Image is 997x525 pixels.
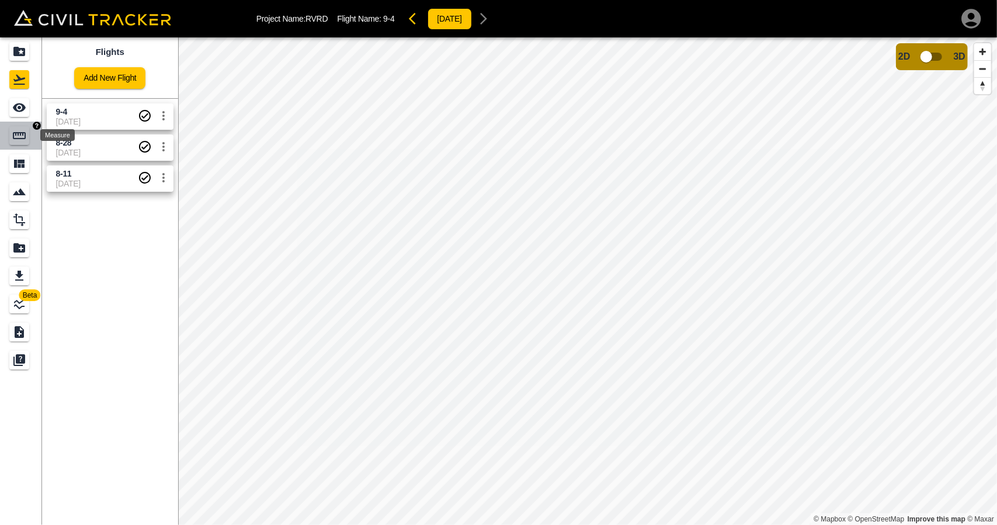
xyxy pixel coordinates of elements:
span: 2D [898,51,910,62]
p: Flight Name: [337,14,394,23]
a: Maxar [967,515,994,523]
div: Measure [40,129,75,141]
p: Project Name: RVRD [256,14,328,23]
span: 3D [954,51,965,62]
button: Reset bearing to north [974,77,991,94]
img: Civil Tracker [14,10,171,26]
span: 9-4 [383,14,394,23]
canvas: Map [178,37,997,525]
a: Mapbox [814,515,846,523]
button: Zoom in [974,43,991,60]
button: [DATE] [428,8,472,30]
a: OpenStreetMap [848,515,905,523]
a: Map feedback [908,515,965,523]
button: Zoom out [974,60,991,77]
